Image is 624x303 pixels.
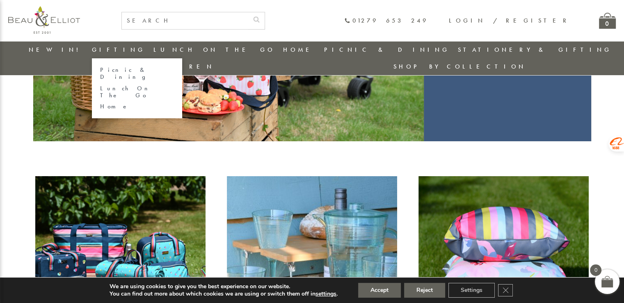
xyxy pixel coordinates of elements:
[590,264,601,276] span: 0
[448,283,495,298] button: Settings
[283,46,316,54] a: Home
[122,12,248,29] input: SEARCH
[393,62,526,71] a: Shop by collection
[8,6,80,34] img: logo
[110,283,338,290] p: We are using cookies to give you the best experience on our website.
[92,46,145,54] a: Gifting
[458,46,612,54] a: Stationery & Gifting
[100,103,174,110] a: Home
[404,283,445,298] button: Reject
[344,17,428,24] a: 01279 653 249
[498,284,513,296] button: Close GDPR Cookie Banner
[358,283,401,298] button: Accept
[449,16,570,25] a: Login / Register
[100,85,174,99] a: Lunch On The Go
[315,290,336,298] button: settings
[324,46,450,54] a: Picnic & Dining
[29,46,84,54] a: New in!
[110,290,338,298] p: You can find out more about which cookies we are using or switch them off in .
[100,67,174,81] a: Picnic & Dining
[153,46,275,54] a: Lunch On The Go
[599,13,616,29] a: 0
